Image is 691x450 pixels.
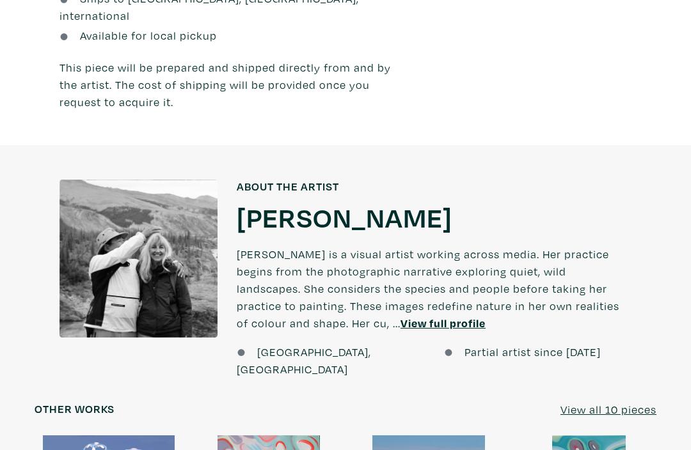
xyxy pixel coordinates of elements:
span: [GEOGRAPHIC_DATA], [GEOGRAPHIC_DATA] [237,345,371,376]
a: View full profile [401,316,486,330]
h6: About the artist [237,180,632,194]
li: Available for local pickup [60,27,395,44]
p: This piece will be prepared and shipped directly from and by the artist. The cost of shipping wil... [60,59,395,111]
a: View all 10 pieces [560,401,656,418]
a: [PERSON_NAME] [237,199,452,234]
p: [PERSON_NAME] is a visual artist working across media. Her practice begins from the photographic ... [237,234,632,343]
span: Partial artist since [DATE] [465,345,601,359]
h6: Other works [35,402,115,416]
u: View all 10 pieces [560,402,656,417]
